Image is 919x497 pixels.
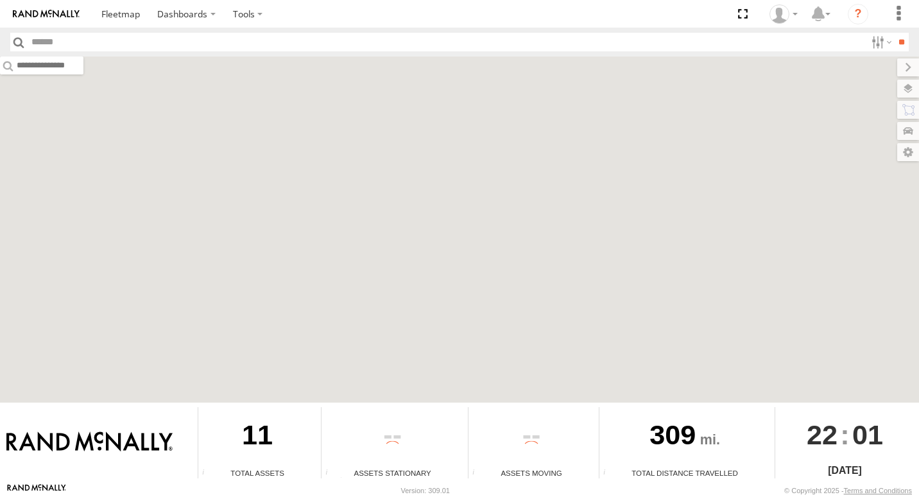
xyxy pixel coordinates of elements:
span: 01 [852,407,883,462]
i: ? [848,4,868,24]
div: Total number of assets current in transit. [468,469,488,478]
div: Assets Moving [468,467,594,478]
a: Visit our Website [7,484,66,497]
div: Total number of Enabled Assets [198,469,218,478]
div: Version: 309.01 [401,487,450,494]
div: : [775,407,915,462]
div: Total Assets [198,467,316,478]
span: 22 [807,407,837,462]
label: Search Filter Options [866,33,894,51]
label: Map Settings [897,143,919,161]
a: Terms and Conditions [844,487,912,494]
div: 309 [599,407,770,467]
img: rand-logo.svg [13,10,80,19]
div: Total Distance Travelled [599,467,770,478]
img: Rand McNally [6,432,173,453]
div: Total distance travelled by all assets within specified date range and applied filters [599,469,619,478]
div: © Copyright 2025 - [784,487,912,494]
div: Assets Stationary [322,467,463,478]
div: Valeo Dash [765,4,802,24]
div: 11 [198,407,316,467]
div: Total number of assets current stationary. [322,469,341,478]
div: [DATE] [775,463,915,478]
